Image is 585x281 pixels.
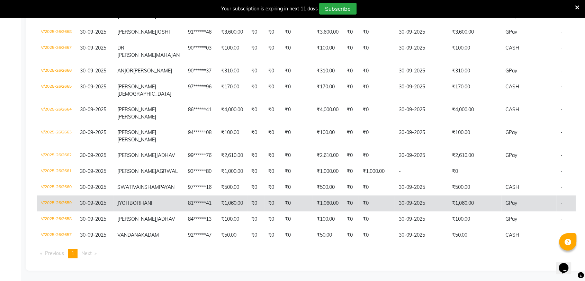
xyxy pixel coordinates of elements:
span: [PERSON_NAME] [133,68,172,74]
td: ₹0 [247,102,264,125]
td: 30-09-2025 [395,227,448,243]
td: 30-09-2025 [395,102,448,125]
td: ₹0 [247,211,264,227]
span: - [560,216,562,222]
td: 30-09-2025 [395,63,448,79]
td: ₹0 [281,24,313,40]
td: ₹0 [343,227,359,243]
td: ₹0 [264,40,281,63]
span: CASH [505,184,519,190]
td: ₹1,000.00 [359,164,395,179]
td: ₹0 [343,79,359,102]
td: 30-09-2025 [395,79,448,102]
span: 30-09-2025 [80,129,106,135]
td: ₹0 [264,164,281,179]
span: CASH [505,232,519,238]
span: Previous [45,250,64,256]
span: 30-09-2025 [80,106,106,113]
span: - [560,84,562,90]
span: - [560,232,562,238]
td: ₹2,610.00 [448,148,501,164]
span: - [560,200,562,206]
td: ₹4,000.00 [313,102,343,125]
span: [PERSON_NAME] [117,168,156,174]
td: ₹0 [247,24,264,40]
span: CASH [505,45,519,51]
span: AGRWAL [156,168,178,174]
td: V/2025-26/2666 [37,63,76,79]
span: CASH [505,106,519,113]
td: ₹0 [343,179,359,195]
span: 30-09-2025 [80,168,106,174]
td: ₹100.00 [313,40,343,63]
span: [PERSON_NAME] [117,129,156,135]
span: - [560,168,562,174]
td: ₹0 [264,63,281,79]
span: JADHAV [156,152,175,158]
span: GPay [505,68,517,74]
td: V/2025-26/2664 [37,102,76,125]
span: JADHAV [156,216,175,222]
td: ₹4,000.00 [448,102,501,125]
td: ₹100.00 [217,125,247,148]
td: ₹0 [247,164,264,179]
td: ₹100.00 [448,125,501,148]
td: ₹0 [264,125,281,148]
td: ₹3,600.00 [217,24,247,40]
span: GPay [505,129,517,135]
span: 30-09-2025 [80,200,106,206]
td: ₹0 [343,148,359,164]
td: ₹0 [343,102,359,125]
span: 30-09-2025 [80,232,106,238]
td: - [395,164,448,179]
td: ₹100.00 [217,40,247,63]
span: [PERSON_NAME] [117,29,156,35]
td: ₹0 [359,195,395,211]
span: 1 [71,250,74,256]
span: [PERSON_NAME] [117,84,156,90]
span: GPay [505,152,517,158]
td: ₹0 [448,164,501,179]
span: 30-09-2025 [80,152,106,158]
td: ₹0 [247,63,264,79]
span: - [560,68,562,74]
span: VANDANA [117,232,141,238]
span: VAINSHAMPAYAN [133,184,174,190]
span: KADAM [141,232,159,238]
td: V/2025-26/2660 [37,179,76,195]
span: GPay [505,200,517,206]
td: ₹0 [343,40,359,63]
td: V/2025-26/2667 [37,40,76,63]
span: DR [PERSON_NAME] [117,45,156,58]
td: ₹0 [281,79,313,102]
td: ₹0 [359,125,395,148]
td: V/2025-26/2658 [37,211,76,227]
span: [PERSON_NAME] [117,106,156,113]
td: ₹0 [247,179,264,195]
span: MAHAJAN [156,52,180,58]
td: ₹50.00 [313,227,343,243]
td: ₹0 [281,195,313,211]
td: ₹3,600.00 [448,24,501,40]
td: ₹0 [359,63,395,79]
td: ₹4,000.00 [217,102,247,125]
span: CASH [505,84,519,90]
td: ₹0 [247,195,264,211]
td: ₹170.00 [217,79,247,102]
td: ₹0 [359,227,395,243]
span: ANJOR [117,68,133,74]
span: GPay [505,29,517,35]
td: ₹1,060.00 [217,195,247,211]
td: ₹0 [247,227,264,243]
td: V/2025-26/2663 [37,125,76,148]
td: ₹100.00 [313,211,343,227]
td: ₹0 [264,211,281,227]
span: Next [81,250,92,256]
td: ₹0 [281,148,313,164]
td: ₹0 [359,79,395,102]
td: ₹0 [281,102,313,125]
td: ₹100.00 [448,211,501,227]
span: 30-09-2025 [80,29,106,35]
span: [PERSON_NAME] [117,216,156,222]
td: ₹50.00 [217,227,247,243]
